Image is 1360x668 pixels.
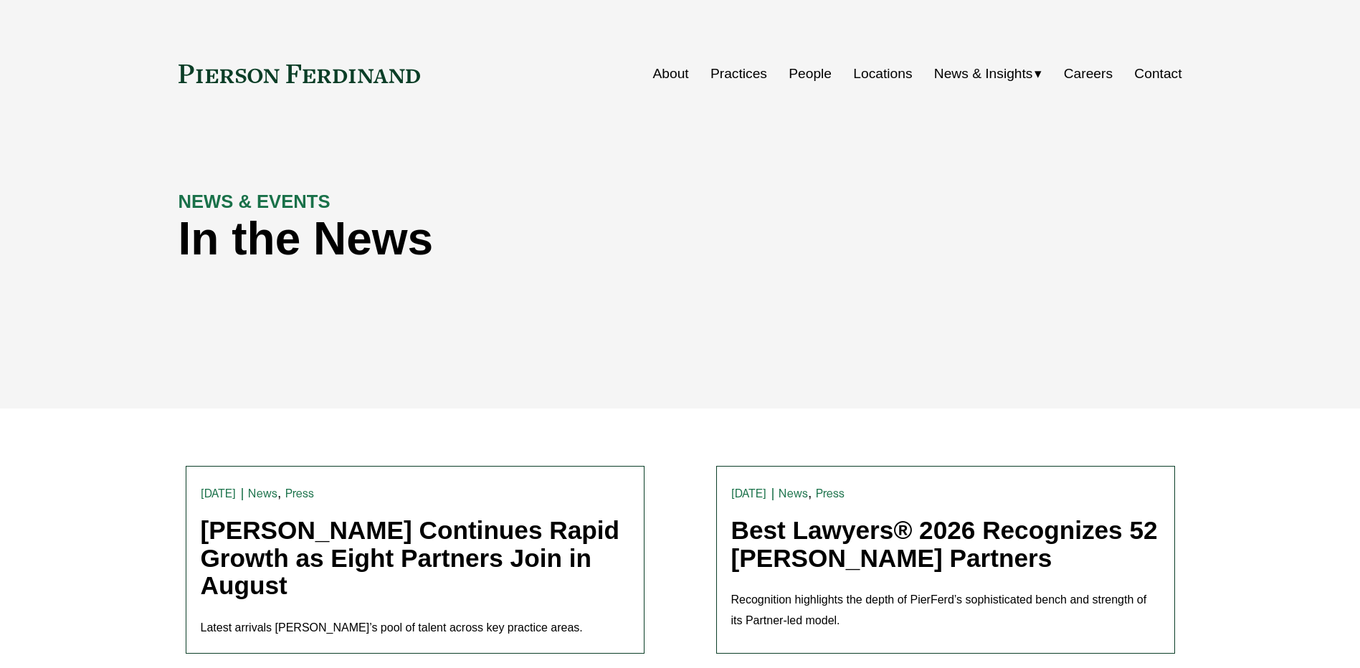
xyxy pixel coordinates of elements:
[853,60,912,87] a: Locations
[816,487,845,500] a: Press
[934,62,1033,87] span: News & Insights
[934,60,1042,87] a: folder dropdown
[710,60,767,87] a: Practices
[731,516,1158,572] a: Best Lawyers® 2026 Recognizes 52 [PERSON_NAME] Partners
[779,487,808,500] a: News
[731,590,1160,631] p: Recognition highlights the depth of PierFerd’s sophisticated bench and strength of its Partner-le...
[277,485,281,500] span: ,
[1064,60,1113,87] a: Careers
[201,488,237,500] time: [DATE]
[201,516,620,599] a: [PERSON_NAME] Continues Rapid Growth as Eight Partners Join in August
[285,487,315,500] a: Press
[179,213,931,265] h1: In the News
[808,485,812,500] span: ,
[731,488,767,500] time: [DATE]
[1134,60,1181,87] a: Contact
[201,618,629,639] p: Latest arrivals [PERSON_NAME]’s pool of talent across key practice areas.
[789,60,832,87] a: People
[653,60,689,87] a: About
[248,487,277,500] a: News
[179,191,331,211] strong: NEWS & EVENTS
